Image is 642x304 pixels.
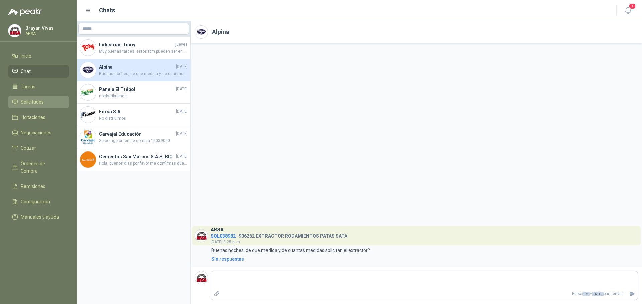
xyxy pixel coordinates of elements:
span: Ctrl [582,292,590,296]
img: Company Logo [80,107,96,123]
img: Company Logo [195,229,208,242]
span: Hola, buenos dias por favor me confirmas que sea en [GEOGRAPHIC_DATA]? [99,160,188,167]
span: Tareas [21,83,35,90]
span: [DATE] [176,64,188,70]
button: Enviar [627,288,638,300]
a: Negociaciones [8,126,69,139]
h4: Cementos San Marcos S.A.S. BIC [99,153,175,160]
a: Chat [8,65,69,78]
img: Company Logo [80,84,96,100]
a: Remisiones [8,180,69,193]
span: 1 [629,3,636,9]
a: Company LogoAlpina[DATE]Buenas noches, de que medida y de cuantas medidas solicitan el extractor? [77,59,190,81]
img: Company Logo [8,24,21,37]
h4: Alpina [99,63,175,71]
span: Solicitudes [21,98,44,106]
a: Sin respuestas [210,255,638,263]
span: Chat [21,68,31,75]
p: Buenas noches, de que medida y de cuantas medidas solicitan el extractor? [211,247,370,254]
span: Inicio [21,52,31,60]
a: Tareas [8,80,69,93]
h3: ARSA [211,228,224,232]
button: 1 [622,5,634,17]
span: Órdenes de Compra [21,160,63,175]
a: Licitaciones [8,111,69,124]
h2: Alpina [212,27,229,37]
span: Configuración [21,198,50,205]
label: Adjuntar archivos [211,288,222,300]
a: Inicio [8,50,69,62]
span: Cotizar [21,144,36,152]
span: Buenas noches, de que medida y de cuantas medidas solicitan el extractor? [99,71,188,77]
span: [DATE] [176,108,188,115]
span: Manuales y ayuda [21,213,59,221]
span: [DATE] 8:25 p. m. [211,240,241,244]
img: Company Logo [80,62,96,78]
h4: Forsa S.A [99,108,175,115]
span: [DATE] [176,86,188,92]
a: Manuales y ayuda [8,211,69,223]
a: Company LogoIndustrias TomyjuevesMuy buenas tardes, estos tbm pueden ser en material Viton, gracias. [77,37,190,59]
p: ARSA [25,32,67,36]
a: Configuración [8,195,69,208]
span: SOL038982 [211,233,236,239]
h4: Carvajal Educación [99,130,175,138]
a: Company LogoCementos San Marcos S.A.S. BIC[DATE]Hola, buenos dias por favor me confirmas que sea ... [77,148,190,171]
div: Sin respuestas [211,255,244,263]
span: [DATE] [176,131,188,137]
a: Company LogoCarvajal Educación[DATE]Se corrige orden de compra 16039040 [77,126,190,148]
img: Company Logo [195,271,208,284]
span: Remisiones [21,183,45,190]
p: Pulsa + para enviar [222,288,627,300]
span: [DATE] [176,153,188,160]
h4: - 906262 EXTRACTOR RODAMIENTOS PATAS SATA [211,232,347,238]
span: no dstribuimos [99,93,188,99]
h4: Panela El Trébol [99,86,175,93]
span: No distriuimos [99,115,188,122]
img: Logo peakr [8,8,42,16]
a: Company LogoForsa S.A[DATE]No distriuimos [77,104,190,126]
span: jueves [175,41,188,48]
a: Solicitudes [8,96,69,108]
p: Brayan Vivas [25,26,67,30]
h1: Chats [99,6,115,15]
h4: Industrias Tomy [99,41,174,48]
img: Company Logo [80,40,96,56]
a: Cotizar [8,142,69,155]
img: Company Logo [195,26,208,38]
span: Se corrige orden de compra 16039040 [99,138,188,144]
span: Licitaciones [21,114,45,121]
a: Company LogoPanela El Trébol[DATE]no dstribuimos [77,81,190,104]
span: ENTER [592,292,604,296]
img: Company Logo [80,129,96,145]
span: Muy buenas tardes, estos tbm pueden ser en material Viton, gracias. [99,48,188,55]
img: Company Logo [80,151,96,168]
a: Órdenes de Compra [8,157,69,177]
span: Negociaciones [21,129,51,136]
